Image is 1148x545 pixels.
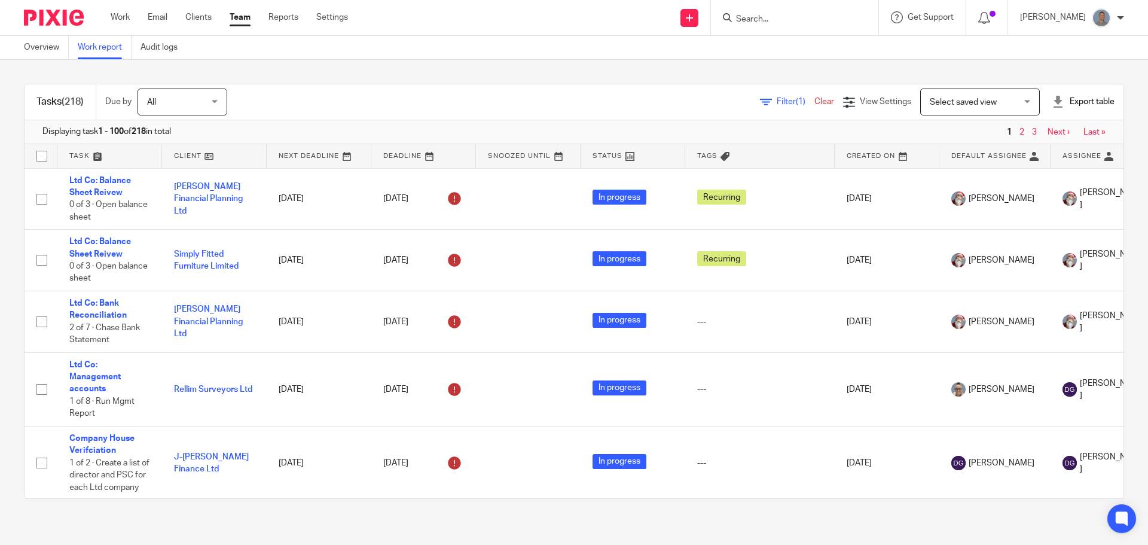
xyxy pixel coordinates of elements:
a: Next › [1048,128,1070,136]
span: Recurring [697,190,746,205]
img: James%20Headshot.png [1092,8,1111,28]
a: Ltd Co: Management accounts [69,361,121,394]
div: [DATE] [383,453,464,473]
p: [PERSON_NAME] [1020,11,1086,23]
img: Karen%20Pic.png [1062,191,1077,206]
img: Karen%20Pic.png [1062,253,1077,267]
span: 0 of 3 · Open balance sheet [69,262,148,283]
a: Reports [268,11,298,23]
a: Simply Fitted Furniture Limited [174,250,239,270]
a: Ltd Co: Balance Sheet Reivew [69,176,131,197]
nav: pager [1004,127,1106,137]
span: [PERSON_NAME] [969,193,1034,205]
img: Website%20Headshot.png [951,382,966,397]
span: (1) [796,98,805,106]
span: (218) [62,97,84,106]
span: In progress [593,454,646,469]
td: [DATE] [835,230,939,291]
input: Search [735,14,842,25]
span: [PERSON_NAME] [969,254,1034,266]
a: J-[PERSON_NAME] Finance Ltd [174,453,249,473]
span: 1 [1004,125,1015,139]
span: Recurring [697,251,746,266]
div: [DATE] [383,251,464,270]
span: In progress [593,251,646,266]
img: svg%3E [1062,456,1077,470]
span: [PERSON_NAME] [1080,248,1143,273]
img: Karen%20Pic.png [951,191,966,206]
img: svg%3E [1062,382,1077,397]
span: In progress [593,190,646,205]
td: [DATE] [835,291,939,353]
b: 1 - 100 [98,127,124,136]
span: In progress [593,313,646,328]
td: [DATE] [835,426,939,500]
span: [PERSON_NAME] [1080,187,1143,211]
img: Pixie [24,10,84,26]
a: 3 [1032,128,1037,136]
img: svg%3E [951,456,966,470]
b: 218 [132,127,146,136]
span: In progress [593,380,646,395]
span: All [147,98,156,106]
span: [PERSON_NAME] [969,457,1034,469]
span: [PERSON_NAME] [1080,377,1143,402]
div: --- [697,457,823,469]
a: Overview [24,36,69,59]
div: [DATE] [383,380,464,399]
img: Karen%20Pic.png [951,253,966,267]
span: 1 of 2 · Create a list of director and PSC for each Ltd company [69,459,149,492]
div: --- [697,383,823,395]
span: View Settings [860,98,911,106]
span: Select saved view [930,98,997,106]
td: [DATE] [267,426,371,500]
img: Karen%20Pic.png [951,315,966,329]
td: [DATE] [835,352,939,426]
p: Due by [105,96,132,108]
a: Last » [1083,128,1106,136]
td: [DATE] [835,168,939,230]
a: Email [148,11,167,23]
a: Work report [78,36,132,59]
a: Clients [185,11,212,23]
a: Settings [316,11,348,23]
span: 0 of 3 · Open balance sheet [69,200,148,221]
a: 2 [1019,128,1024,136]
a: Work [111,11,130,23]
img: Karen%20Pic.png [1062,315,1077,329]
a: [PERSON_NAME] Financial Planning Ltd [174,182,243,215]
a: Company House Verifciation [69,434,135,455]
span: 1 of 8 · Run Mgmt Report [69,397,135,418]
span: Filter [777,98,814,106]
td: [DATE] [267,291,371,353]
div: [DATE] [383,189,464,208]
a: [PERSON_NAME] Financial Planning Ltd [174,305,243,338]
a: Ltd Co: Balance Sheet Reivew [69,238,131,258]
div: --- [697,316,823,328]
h1: Tasks [36,96,84,108]
span: [PERSON_NAME] [969,383,1034,395]
span: Tags [697,153,717,159]
a: Ltd Co: Bank Reconciliation [69,299,127,319]
td: [DATE] [267,168,371,230]
a: Audit logs [141,36,187,59]
span: 2 of 7 · Chase Bank Statement [69,324,140,345]
span: [PERSON_NAME] [969,316,1034,328]
td: [DATE] [267,352,371,426]
a: Clear [814,98,834,106]
span: Displaying task of in total [42,126,171,138]
div: Export table [1052,96,1115,108]
span: [PERSON_NAME] [1080,451,1143,476]
a: Rellim Surveyors Ltd [174,385,252,394]
span: [PERSON_NAME] [1080,310,1143,334]
span: Get Support [908,13,954,22]
td: [DATE] [267,230,371,291]
div: [DATE] [383,312,464,331]
a: Team [230,11,251,23]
